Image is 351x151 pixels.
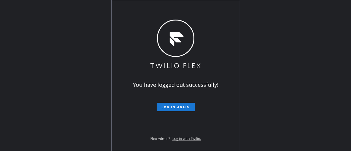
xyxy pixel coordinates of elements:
[172,136,201,141] a: Log in with Twilio.
[150,136,170,141] span: Flex Admin?
[161,105,190,109] span: Log in again
[157,103,195,111] button: Log in again
[133,81,219,88] span: You have logged out successfully!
